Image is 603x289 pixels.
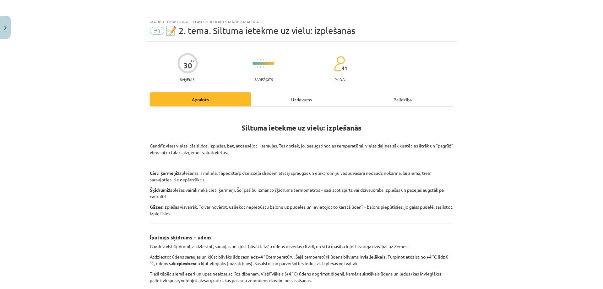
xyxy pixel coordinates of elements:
[150,204,163,210] b: Gāzes:
[175,260,195,266] b: izplesties
[150,142,453,156] p: Gandrīz visas vielas, tās sildot, izplešas, bet, atdzesējot – saraujas. Tas notiek, jo, paaugstin...
[150,187,453,200] p: Izplešas vairāk nekā cieti ķermeņi. Šo īpašību izmanto šķidruma termometros – sasilstot spirts va...
[258,254,268,260] b: +4 °C
[266,66,267,68] img: icon-short-line-57e1e144782c952c97e751825c79c345078a6d821885a25fce030b3d8c18986b.svg
[257,59,258,61] img: icon-short-line-57e1e144782c952c97e751825c79c345078a6d821885a25fce030b3d8c18986b.svg
[260,59,261,61] img: icon-short-line-57e1e144782c952c97e751825c79c345078a6d821885a25fce030b3d8c18986b.svg
[263,59,264,61] img: icon-short-line-57e1e144782c952c97e751825c79c345078a6d821885a25fce030b3d8c18986b.svg
[251,92,352,106] div: Uzdevums
[150,270,453,284] p: Tieši tāpēc ziemā ezeri un upes neaizsalst līdz dibenam. Visblīvākais (+4 °C) ūdens nogrimst dibe...
[177,77,198,82] p: Saņemsi
[150,204,453,217] p: Izplešas visvairāk. To var novērot, uzliekot nepiepūstu balonu uz pudeles un ievietojot to karstā...
[334,56,345,72] img: students-c634bb4e5e11cddfef0936a35e636f08e4e9abd3cc4e673bd6f9a4125e45ecb1.svg
[150,243,453,250] p: Gandrīz visi šķidrumi, atdziestot, saraujas un kļūst blīvāki. Taču ūdens uzvedas citādi, un šī tā...
[260,66,261,68] img: icon-short-line-57e1e144782c952c97e751825c79c345078a6d821885a25fce030b3d8c18986b.svg
[242,123,361,132] strong: Siltuma ietekme uz vielu: izplešanās
[190,59,194,62] span: XP
[263,66,264,68] img: icon-short-line-57e1e144782c952c97e751825c79c345078a6d821885a25fce030b3d8c18986b.svg
[166,25,355,36] span: 📝 2. tēma. Siltuma ietekme uz vielu: izplešanās
[266,59,267,61] img: icon-short-line-57e1e144782c952c97e751825c79c345078a6d821885a25fce030b3d8c18986b.svg
[150,170,178,176] b: Cieti ķermeņi:
[150,254,453,267] p: Atdziestot ūdens saraujas un kļūst blīvāks līdz sasniedz temperatūru. Šajā temperatūrā ūdens blīv...
[362,254,386,260] b: vislielākais
[257,66,258,68] img: icon-short-line-57e1e144782c952c97e751825c79c345078a6d821885a25fce030b3d8c18986b.svg
[150,234,212,241] b: Īpatnējs šķidrums – ūdens
[150,92,251,106] div: Apraksts
[150,19,453,24] div: Mācību tēma: Fizika 9. klases 1. ieskaites mācību materiāls
[342,65,347,71] span: 41
[352,92,453,106] div: Palīdzība
[150,187,169,193] b: Šķidrumi:
[150,170,453,183] p: Izplešanās ir neliela. Tāpēc starp dzelzceļa sliedēm atstāj spraugas un elektrolīniju vadus vasar...
[4,26,7,30] img: icon-close-lesson-0947bae3869378f0d4975bcd49f059093ad1ed9edebbc8119c70593378902aed.svg
[334,77,345,82] p: pilda
[183,61,192,70] div: 30
[150,27,164,35] span: #3
[254,77,273,82] p: Sarežģīts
